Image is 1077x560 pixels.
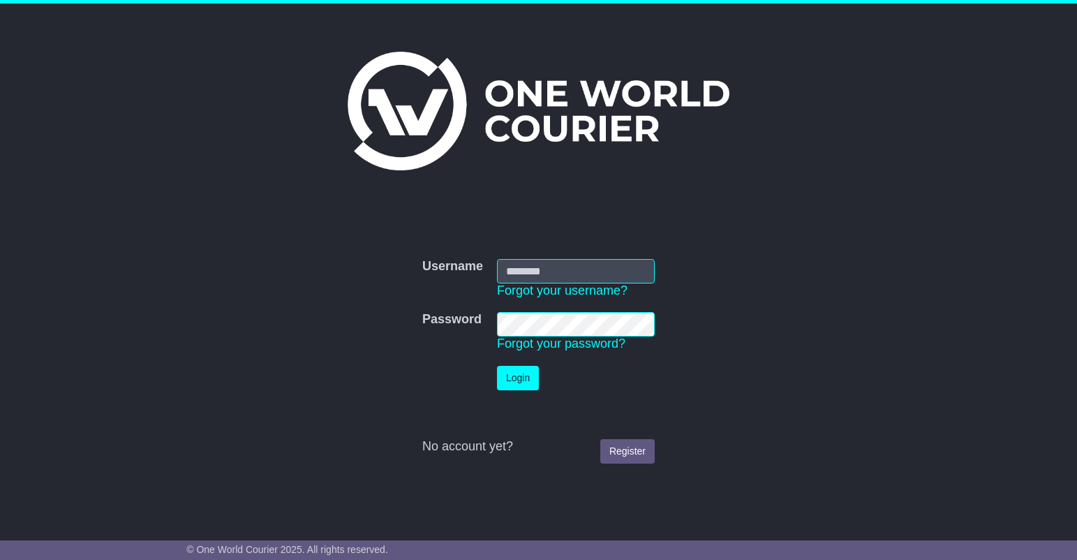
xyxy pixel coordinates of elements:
[497,366,539,390] button: Login
[497,283,627,297] a: Forgot your username?
[422,312,482,327] label: Password
[422,259,483,274] label: Username
[497,337,625,351] a: Forgot your password?
[600,439,655,464] a: Register
[348,52,729,170] img: One World
[186,544,388,555] span: © One World Courier 2025. All rights reserved.
[422,439,655,455] div: No account yet?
